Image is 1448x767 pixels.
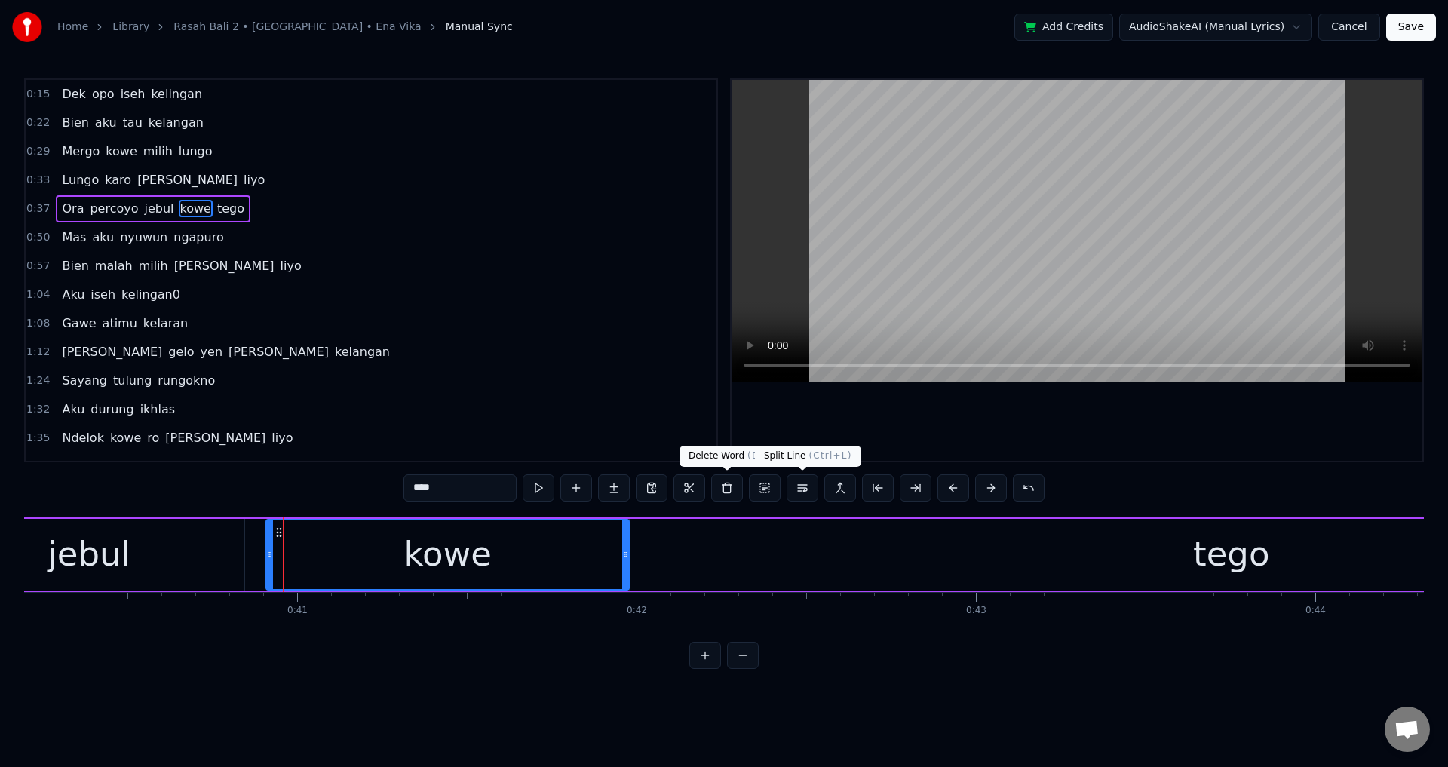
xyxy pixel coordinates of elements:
[120,286,182,303] span: kelingan0
[103,171,133,189] span: karo
[60,314,97,332] span: Gawe
[167,343,195,360] span: gelo
[106,458,153,475] span: lalekno
[26,173,50,188] span: 0:33
[26,144,50,159] span: 0:29
[149,85,204,103] span: kelingan
[26,201,50,216] span: 0:37
[26,345,50,360] span: 1:12
[1318,14,1379,41] button: Cancel
[227,343,330,360] span: [PERSON_NAME]
[60,143,101,160] span: Mergo
[1305,605,1326,617] div: 0:44
[177,143,214,160] span: lungo
[60,429,105,446] span: Ndelok
[142,314,189,332] span: kelaran
[60,400,86,418] span: Aku
[755,446,861,467] div: Split Line
[94,114,118,131] span: aku
[26,115,50,130] span: 0:22
[57,20,88,35] a: Home
[172,229,225,246] span: ngapuro
[26,459,50,474] span: 1:41
[60,372,109,389] span: Sayang
[26,87,50,102] span: 0:15
[229,458,253,475] span: aku
[164,429,267,446] span: [PERSON_NAME]
[1386,14,1436,41] button: Save
[403,529,491,580] div: kowe
[109,429,143,446] span: kowe
[60,257,90,275] span: Bien
[147,114,205,131] span: kelangan
[137,257,170,275] span: milih
[89,286,117,303] span: iseh
[216,200,246,217] span: tego
[1014,14,1113,41] button: Add Credits
[142,143,174,160] span: milih
[196,458,225,475] span: karo
[199,343,224,360] span: yen
[112,372,153,389] span: tulung
[1385,707,1430,752] div: Open chat
[60,229,87,246] span: Mas
[26,402,50,417] span: 1:32
[680,446,783,467] div: Delete Word
[104,143,138,160] span: kowe
[118,229,169,246] span: nyuwun
[90,85,116,103] span: opo
[12,12,42,42] img: youka
[279,257,303,275] span: liyo
[112,20,149,35] a: Library
[1193,529,1269,580] div: tego
[57,20,513,35] nav: breadcrumb
[26,259,50,274] span: 0:57
[146,429,161,446] span: ro
[119,85,147,103] span: iseh
[26,230,50,245] span: 0:50
[89,400,135,418] span: durung
[90,229,115,246] span: aku
[156,458,194,475] span: cerito
[143,200,176,217] span: jebul
[26,373,50,388] span: 1:24
[26,287,50,302] span: 1:04
[101,314,139,332] span: atimu
[26,316,50,331] span: 1:08
[808,450,851,461] span: ( Ctrl+L )
[966,605,986,617] div: 0:43
[26,431,50,446] span: 1:35
[446,20,513,35] span: Manual Sync
[121,114,144,131] span: tau
[270,429,294,446] span: liyo
[173,20,421,35] a: Rasah Bali 2 • [GEOGRAPHIC_DATA] • Ena Vika
[48,529,130,580] div: jebul
[60,458,103,475] span: Tulung
[287,605,308,617] div: 0:41
[747,450,774,461] span: ( Del )
[179,200,213,217] span: kowe
[139,400,176,418] span: ikhlas
[60,200,85,217] span: Ora
[60,114,90,131] span: Bien
[60,85,87,103] span: Dek
[60,171,100,189] span: Lungo
[156,372,216,389] span: rungokno
[60,286,86,303] span: Aku
[333,343,391,360] span: kelangan
[60,343,164,360] span: [PERSON_NAME]
[94,257,134,275] span: malah
[88,200,140,217] span: percoyo
[627,605,647,617] div: 0:42
[242,171,266,189] span: liyo
[136,171,239,189] span: [PERSON_NAME]
[173,257,276,275] span: [PERSON_NAME]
